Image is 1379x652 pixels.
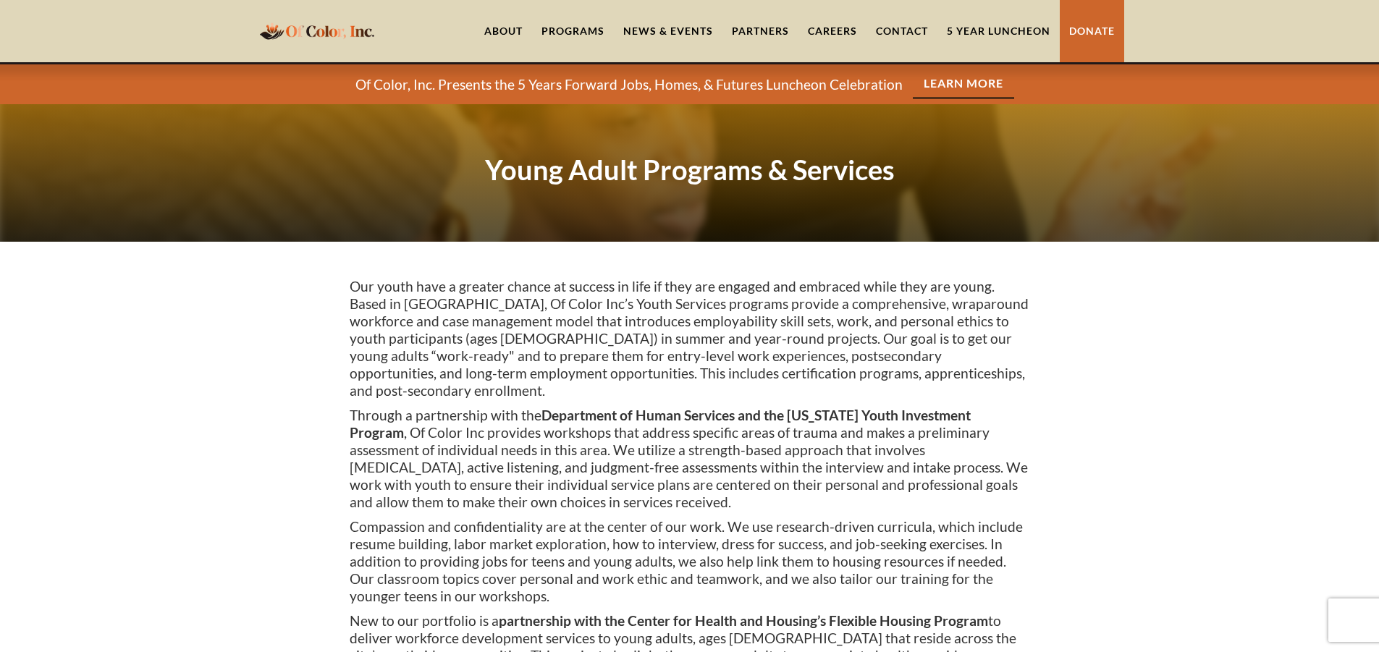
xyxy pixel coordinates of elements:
p: Our youth have a greater chance at success in life if they are engaged and embraced while they ar... [350,278,1030,399]
strong: Young Adult Programs & Services [485,153,895,186]
p: Compassion and confidentiality are at the center of our work. We use research-driven curricula, w... [350,518,1030,605]
strong: partnership with the Center for Health and Housing’s Flexible Housing Program [499,612,988,629]
div: Programs [541,24,604,38]
a: Learn More [913,69,1014,99]
strong: Department of Human Services and the [US_STATE] Youth Investment Program [350,407,971,441]
p: Through a partnership with the , Of Color Inc provides workshops that address specific areas of t... [350,407,1030,511]
p: Of Color, Inc. Presents the 5 Years Forward Jobs, Homes, & Futures Luncheon Celebration [355,76,903,93]
a: home [256,14,379,48]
